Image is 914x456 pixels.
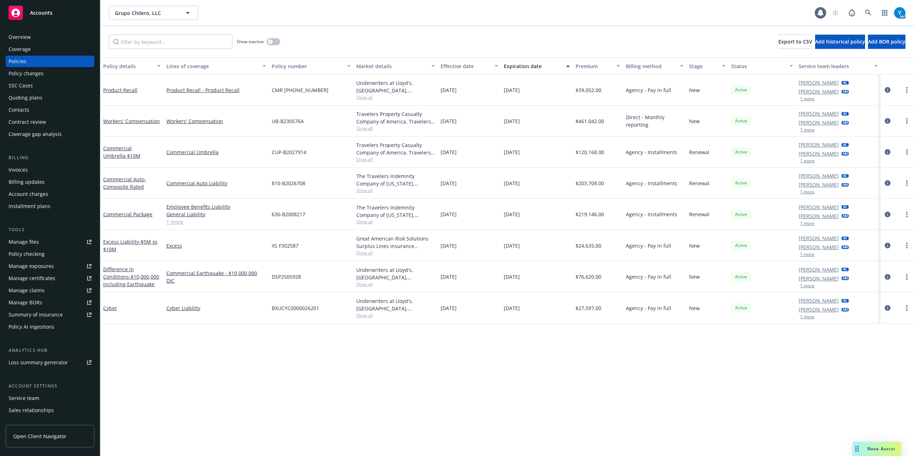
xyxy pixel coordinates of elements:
span: Agency - Pay in full [626,273,671,280]
a: Manage exposures [6,260,94,272]
a: more [903,273,911,281]
span: $76,620.00 [576,273,601,280]
div: Service team leaders [799,62,869,70]
span: Agency - Installments [626,148,677,156]
span: [DATE] [441,242,457,249]
span: Show all [356,219,435,225]
a: Commercial Auto Liability [166,179,266,187]
button: Nova Assist [853,442,901,456]
a: [PERSON_NAME] [799,275,839,282]
input: Filter by keyword... [109,35,232,49]
a: [PERSON_NAME] [799,297,839,304]
div: The Travelers Indemnity Company of [US_STATE], Travelers Insurance [356,204,435,219]
span: Direct - Monthly reporting [626,113,683,128]
a: Contacts [6,104,94,116]
div: The Travelers Indemnity Company of [US_STATE], Travelers Insurance [356,172,435,187]
a: [PERSON_NAME] [799,79,839,86]
a: Commercial Package [103,211,152,218]
div: Related accounts [9,417,50,428]
span: [DATE] [504,148,520,156]
div: Contacts [9,104,29,116]
a: circleInformation [883,148,892,156]
span: Renewal [689,211,709,218]
span: Active [734,305,748,311]
div: Contract review [9,116,46,128]
span: Open Client Navigator [13,432,66,440]
span: [DATE] [504,86,520,94]
span: 630-B2008217 [272,211,305,218]
img: photo [894,7,905,19]
div: Billing [6,154,94,161]
a: more [903,304,911,312]
div: Status [731,62,785,70]
div: Quoting plans [9,92,42,103]
div: Stage [689,62,718,70]
a: Excess Liability [103,238,157,253]
a: Policies [6,56,94,67]
a: circleInformation [883,273,892,281]
a: Commercial Auto [103,176,146,190]
span: XS F302587 [272,242,298,249]
a: Contract review [6,116,94,128]
div: Invoices [9,164,28,176]
a: [PERSON_NAME] [799,306,839,313]
span: [DATE] [441,304,457,312]
span: $120,168.00 [576,148,604,156]
button: Expiration date [501,57,573,75]
div: Expiration date [504,62,562,70]
a: Start snowing [828,6,843,20]
span: Active [734,118,748,124]
a: Coverage gap analysis [6,128,94,140]
a: Summary of insurance [6,309,94,320]
span: Agency - Pay in full [626,86,671,94]
a: [PERSON_NAME] [799,172,839,179]
span: $24,635.00 [576,242,601,249]
div: Premium [576,62,613,70]
span: [DATE] [441,117,457,125]
span: - $10,000,000 including Earthquake [103,273,159,288]
a: Policy checking [6,248,94,260]
div: Coverage gap analysis [9,128,62,140]
div: Great American Risk Solutions Surplus Lines Insurance Company, Great American Insurance Group, Am... [356,235,435,250]
button: Status [728,57,796,75]
a: [PERSON_NAME] [799,150,839,157]
a: Invoices [6,164,94,176]
a: Search [861,6,875,20]
a: Coverage [6,44,94,55]
span: New [689,304,700,312]
button: Stage [686,57,728,75]
button: 1 more [800,97,814,101]
a: Manage files [6,236,94,248]
span: Agency - Installments [626,179,677,187]
span: Grupo Chilero, LLC [115,9,177,17]
span: Show all [356,94,435,100]
a: circleInformation [883,117,892,125]
a: Employee Benefits Liability [166,203,266,211]
span: CMR [PHONE_NUMBER] [272,86,328,94]
a: more [903,179,911,187]
a: more [903,117,911,125]
button: 1 more [800,252,814,257]
span: Show all [356,156,435,162]
span: New [689,242,700,249]
span: [DATE] [504,273,520,280]
span: [DATE] [504,304,520,312]
button: Policy number [269,57,353,75]
a: Manage BORs [6,297,94,308]
span: CUP-B2027914 [272,148,306,156]
a: circleInformation [883,304,892,312]
a: Cyber Liability [166,304,266,312]
a: Commercial Earthquake - $10,000,000 DIC [166,269,266,284]
a: [PERSON_NAME] [799,234,839,242]
a: Switch app [878,6,892,20]
button: Add BOR policy [868,35,905,49]
a: Excess [166,242,266,249]
a: more [903,241,911,250]
div: Billing method [626,62,676,70]
span: Show inactive [237,39,264,45]
button: Lines of coverage [164,57,269,75]
span: UB-B230576A [272,117,304,125]
span: Agency - Pay in full [626,304,671,312]
div: Travelers Property Casualty Company of America, Travelers Insurance [356,110,435,125]
div: Service team [9,392,39,404]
